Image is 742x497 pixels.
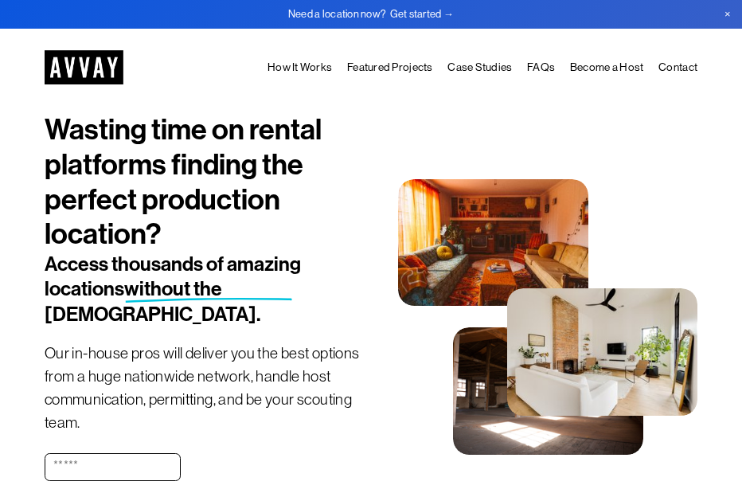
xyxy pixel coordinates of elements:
img: AVVAY - The First Nationwide Location Scouting Co. [45,50,123,84]
a: Featured Projects [347,58,433,76]
h1: Wasting time on rental platforms finding the perfect production location? [45,113,371,252]
a: FAQs [527,58,555,76]
a: Case Studies [447,58,512,76]
a: How It Works [268,58,332,76]
a: Become a Host [570,58,644,76]
a: Contact [658,58,697,76]
h2: Access thousands of amazing locations [45,252,317,327]
p: Our in-house pros will deliver you the best options from a huge nationwide network, handle host c... [45,342,371,434]
span: without the [DEMOGRAPHIC_DATA]. [45,277,260,326]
